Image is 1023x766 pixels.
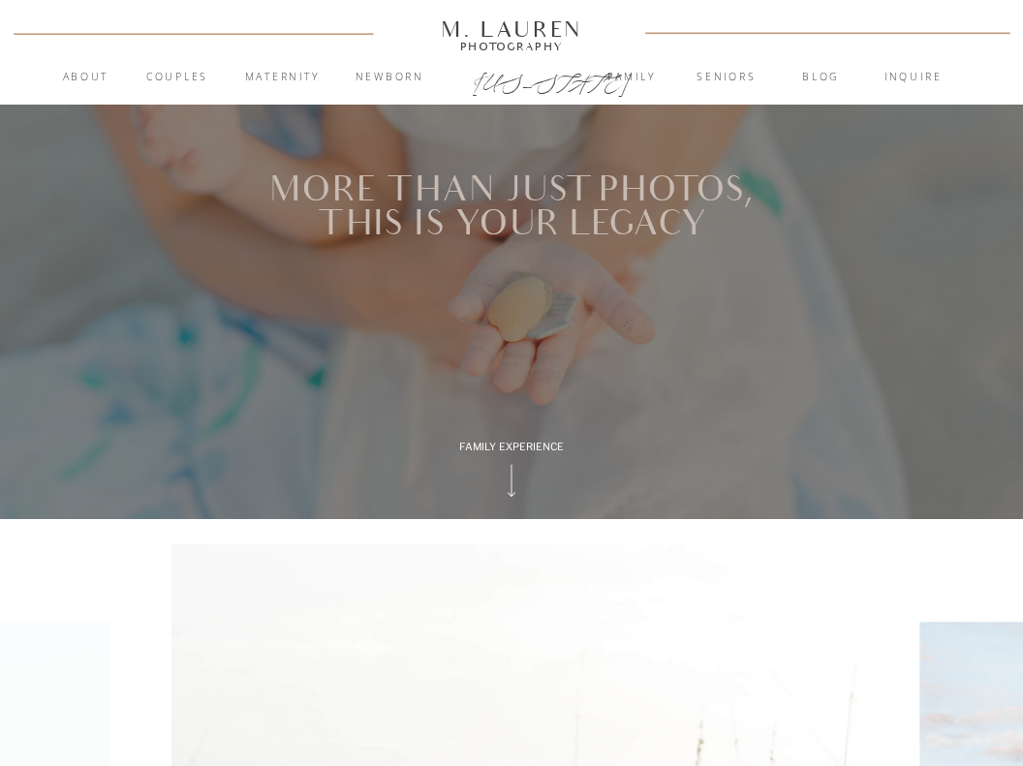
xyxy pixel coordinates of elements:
[453,440,570,455] div: Family Experience
[344,69,436,86] a: Newborn
[132,69,224,86] a: Couples
[389,19,634,38] a: M. Lauren
[262,173,762,247] h1: More than just photos, this is your legacy
[680,69,772,86] a: Seniors
[867,69,959,86] a: inquire
[433,42,590,50] a: Photography
[236,69,328,86] a: Maternity
[53,69,119,86] a: About
[775,69,867,86] a: blog
[473,70,550,90] a: [US_STATE]
[586,69,678,86] a: Family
